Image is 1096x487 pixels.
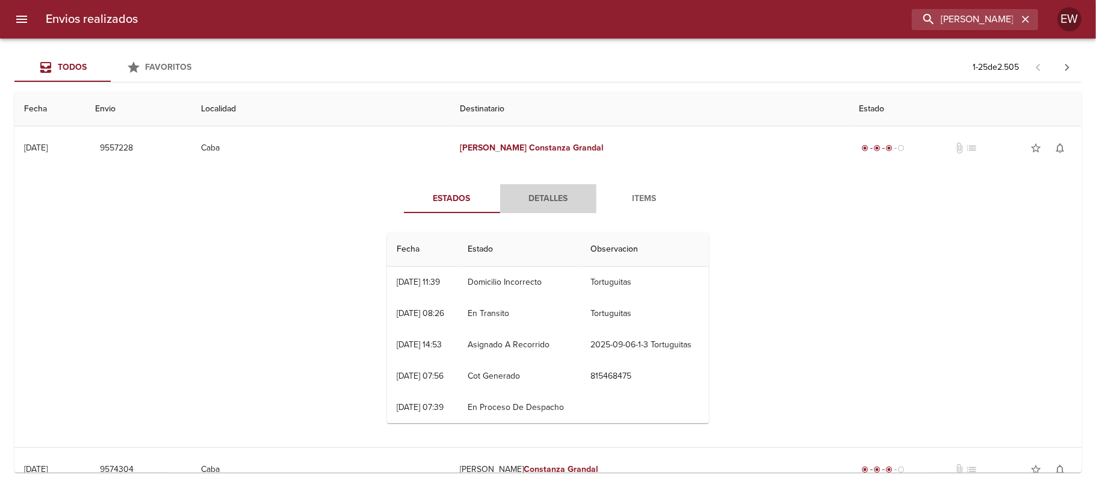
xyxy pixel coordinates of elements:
[14,92,85,126] th: Fecha
[886,466,893,473] span: radio_button_checked
[458,267,581,298] td: Domicilio Incorrecto
[387,232,709,423] table: Tabla de seguimiento
[1048,136,1072,160] button: Activar notificaciones
[965,464,977,476] span: No tiene pedido asociado
[1054,142,1066,154] span: notifications_none
[1053,53,1082,82] span: Pagina siguiente
[24,464,48,474] div: [DATE]
[874,144,881,152] span: radio_button_checked
[450,92,850,126] th: Destinatario
[58,62,87,72] span: Todos
[146,62,192,72] span: Favoritos
[507,191,589,206] span: Detalles
[100,141,133,156] span: 9557228
[912,9,1018,30] input: buscar
[581,329,709,361] td: 2025-09-06-1-3 Tortuguitas
[458,329,581,361] td: Asignado A Recorrido
[397,371,444,381] div: [DATE] 07:56
[581,267,709,298] td: Tortuguitas
[1024,61,1053,73] span: Pagina anterior
[191,92,450,126] th: Localidad
[604,191,686,206] span: Items
[397,308,444,318] div: [DATE] 08:26
[100,462,134,477] span: 9574304
[973,61,1019,73] p: 1 - 25 de 2.505
[568,464,598,474] em: Grandal
[850,92,1082,126] th: Estado
[862,466,869,473] span: radio_button_checked
[24,143,48,153] div: [DATE]
[458,232,581,267] th: Estado
[1048,458,1072,482] button: Activar notificaciones
[898,466,905,473] span: radio_button_unchecked
[1030,464,1042,476] span: star_border
[95,459,138,481] button: 9574304
[1057,7,1082,31] div: Abrir información de usuario
[886,144,893,152] span: radio_button_checked
[458,392,581,423] td: En Proceso De Despacho
[1024,458,1048,482] button: Agregar a favoritos
[1054,464,1066,476] span: notifications_none
[1057,7,1082,31] div: EW
[862,144,869,152] span: radio_button_checked
[85,92,191,126] th: Envio
[460,143,527,153] em: [PERSON_NAME]
[95,137,138,160] button: 9557228
[411,191,493,206] span: Estados
[458,298,581,329] td: En Transito
[7,5,36,34] button: menu
[859,464,908,476] div: En viaje
[965,142,977,154] span: No tiene pedido asociado
[14,53,207,82] div: Tabs Envios
[953,142,965,154] span: No tiene documentos adjuntos
[898,144,905,152] span: radio_button_unchecked
[529,143,571,153] em: Constanza
[581,232,709,267] th: Observacion
[524,464,565,474] em: Constanza
[397,402,444,412] div: [DATE] 07:39
[46,10,138,29] h6: Envios realizados
[581,298,709,329] td: Tortuguitas
[573,143,604,153] em: Grandal
[859,142,908,154] div: En viaje
[953,464,965,476] span: No tiene documentos adjuntos
[1030,142,1042,154] span: star_border
[458,361,581,392] td: Cot Generado
[581,361,709,392] td: 815468475
[404,184,693,213] div: Tabs detalle de guia
[397,277,440,287] div: [DATE] 11:39
[397,340,442,350] div: [DATE] 14:53
[387,232,458,267] th: Fecha
[1024,136,1048,160] button: Agregar a favoritos
[874,466,881,473] span: radio_button_checked
[191,126,450,170] td: Caba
